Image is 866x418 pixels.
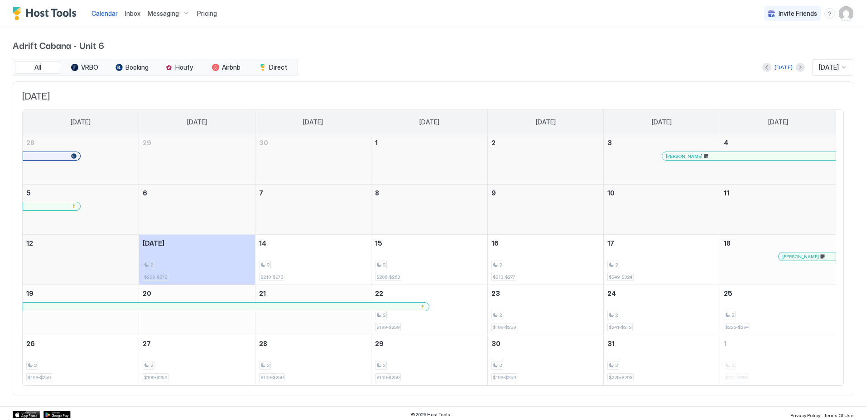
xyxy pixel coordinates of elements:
[109,61,154,74] button: Booking
[720,134,836,185] td: October 4, 2025
[203,61,249,74] button: Airbnb
[139,285,255,335] td: October 20, 2025
[197,9,217,18] span: Pricing
[250,61,296,74] button: Direct
[536,118,556,126] span: [DATE]
[493,274,515,280] span: $213-$277
[491,290,500,297] span: 23
[91,9,118,17] span: Calendar
[491,340,500,347] span: 30
[371,335,487,352] a: October 29, 2025
[720,335,836,385] td: November 1, 2025
[139,235,255,252] a: October 13, 2025
[724,239,731,247] span: 18
[666,153,702,159] span: [PERSON_NAME]
[768,118,788,126] span: [DATE]
[187,118,207,126] span: [DATE]
[615,312,618,318] span: 2
[824,8,835,19] div: menu
[604,235,720,252] a: October 17, 2025
[143,189,147,197] span: 6
[375,239,382,247] span: 15
[607,139,612,147] span: 3
[222,63,241,71] span: Airbnb
[724,340,726,347] span: 1
[604,335,720,385] td: October 31, 2025
[383,362,385,368] span: 2
[267,362,269,368] span: 2
[527,110,565,134] a: Thursday
[259,239,266,247] span: 14
[724,139,728,147] span: 4
[375,139,378,147] span: 1
[607,239,614,247] span: 17
[604,134,720,185] td: October 3, 2025
[375,189,379,197] span: 8
[139,285,255,302] a: October 20, 2025
[34,362,37,368] span: 2
[487,335,604,385] td: October 30, 2025
[259,340,267,347] span: 28
[720,235,836,252] a: October 18, 2025
[487,285,604,335] td: October 23, 2025
[607,290,616,297] span: 24
[23,185,139,235] td: October 5, 2025
[255,235,371,252] a: October 14, 2025
[371,235,488,285] td: October 15, 2025
[609,324,631,330] span: $241-$313
[371,185,487,201] a: October 8, 2025
[724,290,732,297] span: 25
[125,9,140,18] a: Inbox
[143,290,151,297] span: 20
[491,239,499,247] span: 16
[371,335,488,385] td: October 29, 2025
[26,139,34,147] span: 28
[156,61,202,74] button: Houfy
[23,235,139,252] a: October 12, 2025
[26,290,34,297] span: 19
[488,134,604,151] a: October 2, 2025
[23,335,139,352] a: October 26, 2025
[139,235,255,285] td: October 13, 2025
[383,312,385,318] span: 2
[604,134,720,151] a: October 3, 2025
[255,285,371,302] a: October 21, 2025
[666,153,832,159] div: [PERSON_NAME]
[493,375,516,380] span: $199-$259
[26,239,33,247] span: 12
[782,254,832,260] div: [PERSON_NAME]
[23,335,139,385] td: October 26, 2025
[143,239,164,247] span: [DATE]
[175,63,193,71] span: Houfy
[720,185,836,235] td: October 11, 2025
[724,189,729,197] span: 11
[499,262,502,268] span: 2
[139,134,255,151] a: September 29, 2025
[773,62,794,73] button: [DATE]
[839,6,853,21] div: User profile
[255,185,371,235] td: October 7, 2025
[28,375,51,380] span: $199-$259
[720,134,836,151] a: October 4, 2025
[23,134,139,151] a: September 28, 2025
[23,134,139,185] td: September 28, 2025
[371,134,487,151] a: October 1, 2025
[143,340,151,347] span: 27
[383,262,385,268] span: 2
[604,285,720,335] td: October 24, 2025
[259,290,266,297] span: 21
[255,335,371,352] a: October 28, 2025
[255,235,371,285] td: October 14, 2025
[487,134,604,185] td: October 2, 2025
[731,312,734,318] span: 2
[375,340,384,347] span: 29
[23,285,139,302] a: October 19, 2025
[150,362,153,368] span: 2
[303,118,323,126] span: [DATE]
[652,118,672,126] span: [DATE]
[34,63,41,71] span: All
[762,63,771,72] button: Previous month
[493,324,516,330] span: $199-$259
[775,63,793,71] div: [DATE]
[615,362,618,368] span: 2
